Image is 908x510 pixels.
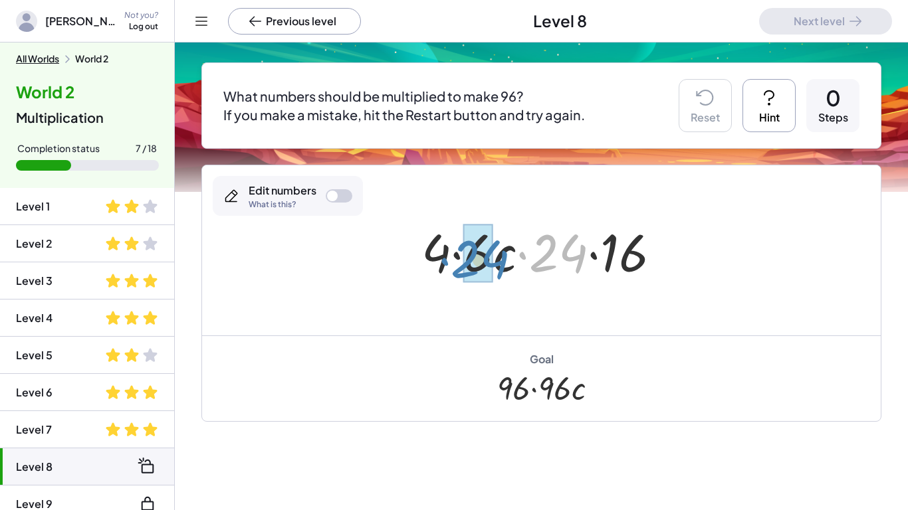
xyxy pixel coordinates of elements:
div: Level 2 [16,236,53,252]
span: Level 8 [533,10,587,33]
button: Hint [742,79,796,132]
button: All Worlds [16,53,59,65]
div: Level 7 [16,422,52,438]
div: 7 / 18 [136,143,157,155]
div: 0 [826,87,841,108]
div: Log out [129,21,158,33]
div: Not you? [124,10,158,21]
p: What numbers should be multiplied to make 96? [223,87,663,106]
button: Next level [759,8,892,35]
div: Level 5 [16,347,53,363]
h4: World 2 [16,81,158,104]
p: If you make a mistake, hit the Restart button and try again. [223,106,663,124]
div: Multiplication [16,108,158,127]
div: World 2 [75,53,108,65]
div: What is this? [249,201,316,209]
div: Level 1 [16,199,50,214]
button: Reset [679,79,732,132]
div: Level 4 [16,310,53,326]
div: Level 8 [16,459,53,475]
button: Previous level [228,8,361,35]
div: Level 3 [16,273,53,289]
div: Level 6 [16,384,53,400]
div: Steps [818,110,848,125]
div: Completion status [17,143,100,155]
div: Goal [530,352,554,367]
span: [PERSON_NAME] [45,13,116,29]
div: Edit numbers [249,183,316,198]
